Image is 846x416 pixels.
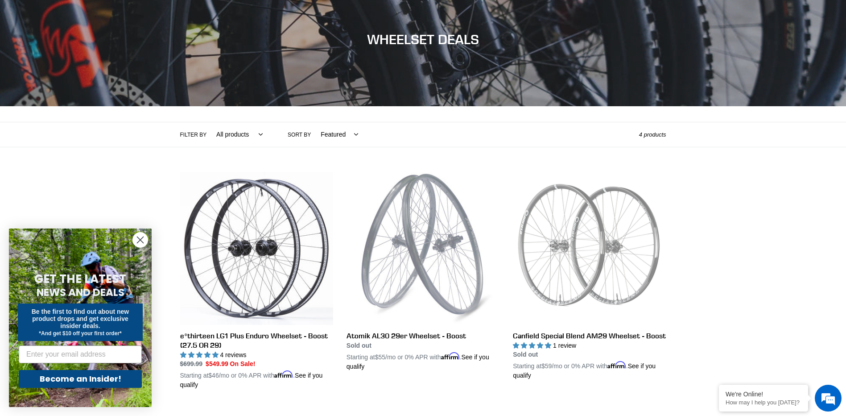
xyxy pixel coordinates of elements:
[32,308,129,329] span: Be the first to find out about new product drops and get exclusive insider deals.
[39,330,121,337] span: *And get $10 off your first order*
[726,391,801,398] div: We're Online!
[19,370,142,388] button: Become an Insider!
[726,399,801,406] p: How may I help you today?
[34,271,126,287] span: GET THE LATEST
[367,31,479,47] span: WHEELSET DEALS
[19,345,142,363] input: Enter your email address
[288,131,311,139] label: Sort by
[132,232,148,248] button: Close dialog
[639,131,666,138] span: 4 products
[37,285,124,300] span: NEWS AND DEALS
[180,131,207,139] label: Filter by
